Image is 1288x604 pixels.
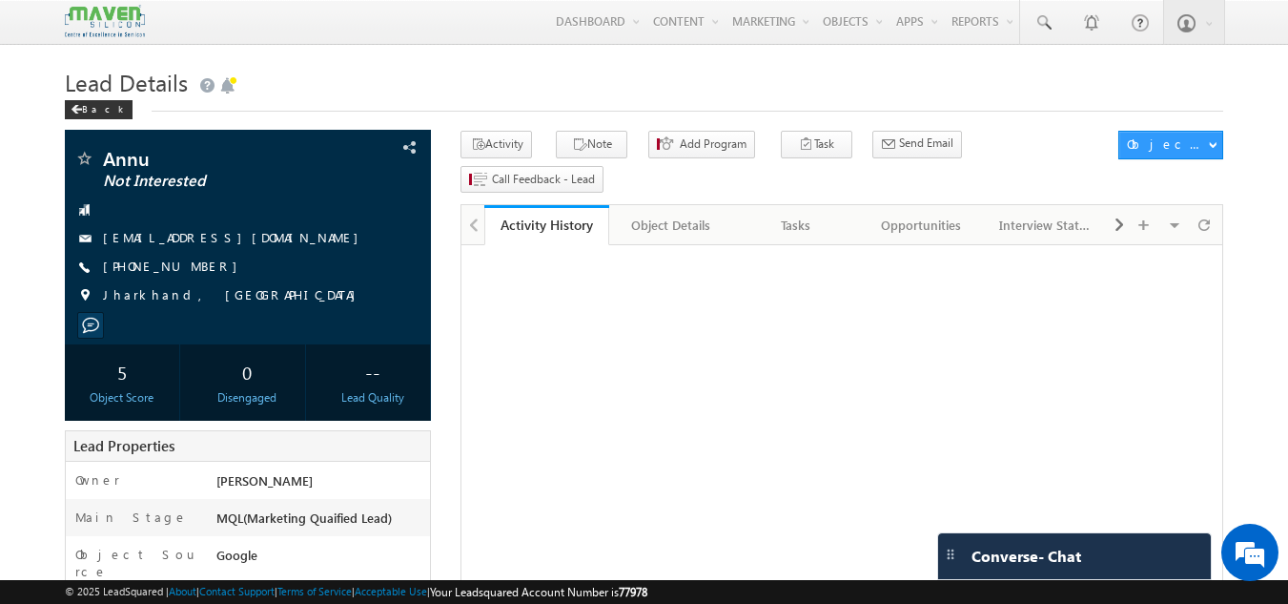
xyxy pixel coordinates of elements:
a: [EMAIL_ADDRESS][DOMAIN_NAME] [103,229,368,245]
div: MQL(Marketing Quaified Lead) [212,509,431,535]
span: Add Program [680,135,746,153]
div: -- [319,354,425,389]
a: About [169,585,196,597]
a: Tasks [734,205,859,245]
div: Lead Quality [319,389,425,406]
span: Lead Properties [73,436,174,455]
span: Annu [103,149,329,168]
div: Object Score [70,389,175,406]
img: Custom Logo [65,5,145,38]
div: Tasks [749,214,842,237]
span: Not Interested [103,172,329,191]
div: Activity History [499,216,595,234]
a: Activity History [484,205,609,245]
span: Send Email [899,135,953,152]
button: Add Program [648,131,755,158]
label: Main Stage [75,509,188,526]
div: Back [65,100,133,119]
a: Interview Status [984,205,1109,245]
div: Object Actions [1127,135,1208,153]
div: Opportunities [874,214,967,237]
span: 77978 [619,585,647,599]
div: Disengaged [194,389,300,406]
div: 5 [70,354,175,389]
div: Interview Status [999,214,1092,237]
span: Lead Details [65,67,188,97]
button: Object Actions [1118,131,1223,159]
div: 0 [194,354,300,389]
a: Contact Support [199,585,275,597]
button: Task [781,131,852,158]
label: Object Source [75,546,198,580]
a: Back [65,99,142,115]
span: [PHONE_NUMBER] [103,258,247,277]
a: Acceptable Use [355,585,427,597]
div: Object Details [624,214,717,237]
button: Note [556,131,627,158]
div: Google [212,546,431,573]
label: Owner [75,471,120,489]
span: Your Leadsquared Account Number is [430,585,647,599]
a: Object Details [609,205,734,245]
a: Opportunities [859,205,984,245]
span: Jharkhand, [GEOGRAPHIC_DATA] [103,286,365,305]
span: Converse - Chat [971,548,1081,565]
span: [PERSON_NAME] [216,472,313,489]
button: Send Email [872,131,962,158]
button: Call Feedback - Lead [460,166,603,194]
span: © 2025 LeadSquared | | | | | [65,583,647,601]
a: Terms of Service [277,585,352,597]
span: Call Feedback - Lead [492,171,595,188]
button: Activity [460,131,532,158]
img: carter-drag [943,547,958,562]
